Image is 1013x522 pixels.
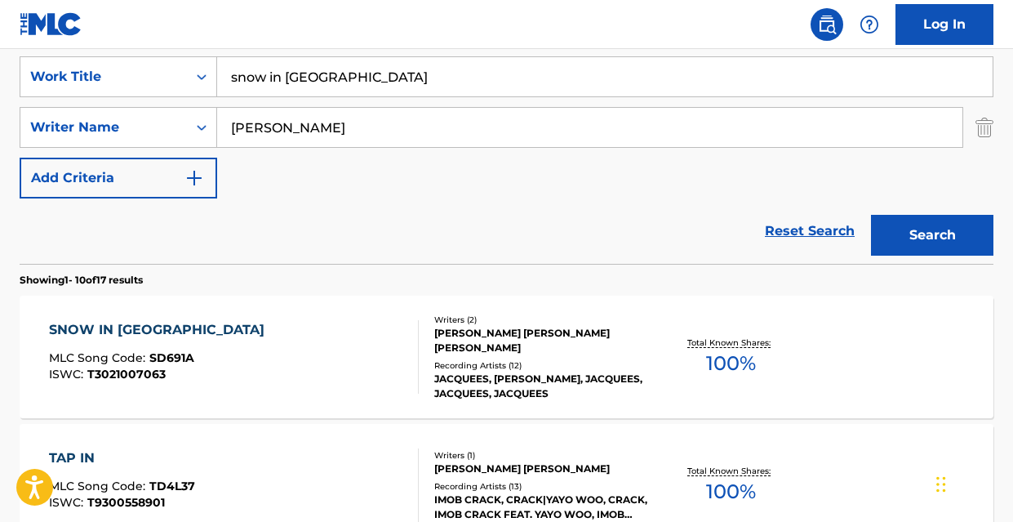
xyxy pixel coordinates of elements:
[757,213,863,249] a: Reset Search
[853,8,886,41] div: Help
[149,479,195,493] span: TD4L37
[860,15,879,34] img: help
[434,359,650,372] div: Recording Artists ( 12 )
[149,350,194,365] span: SD691A
[20,158,217,199] button: Add Criteria
[20,12,82,36] img: MLC Logo
[20,56,993,264] form: Search Form
[49,367,87,381] span: ISWC :
[975,107,993,148] img: Delete Criterion
[434,462,650,476] div: [PERSON_NAME] [PERSON_NAME]
[49,448,195,468] div: TAP IN
[49,350,149,365] span: MLC Song Code :
[434,314,650,326] div: Writers ( 2 )
[87,367,166,381] span: T3021007063
[30,118,177,137] div: Writer Name
[184,168,204,188] img: 9d2ae6d4665cec9f34b9.svg
[434,449,650,462] div: Writers ( 1 )
[936,460,946,509] div: Drag
[49,479,149,493] span: MLC Song Code :
[434,326,650,355] div: [PERSON_NAME] [PERSON_NAME] [PERSON_NAME]
[49,495,87,510] span: ISWC :
[706,349,756,378] span: 100 %
[871,215,993,256] button: Search
[434,493,650,522] div: IMOB CRACK, CRACK|YAYO WOO, CRACK, IMOB CRACK FEAT. YAYO WOO, IMOB CRACK
[87,495,165,510] span: T9300558901
[931,444,1013,522] iframe: Chat Widget
[687,465,775,477] p: Total Known Shares:
[30,67,177,87] div: Work Title
[20,273,143,288] p: Showing 1 - 10 of 17 results
[434,480,650,493] div: Recording Artists ( 13 )
[811,8,843,41] a: Public Search
[687,337,775,349] p: Total Known Shares:
[817,15,837,34] img: search
[895,4,993,45] a: Log In
[20,296,993,418] a: SNOW IN [GEOGRAPHIC_DATA]MLC Song Code:SD691AISWC:T3021007063Writers (2)[PERSON_NAME] [PERSON_NAM...
[49,320,273,340] div: SNOW IN [GEOGRAPHIC_DATA]
[706,477,756,506] span: 100 %
[434,372,650,401] div: JACQUEES, [PERSON_NAME], JACQUEES, JACQUEES, JACQUEES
